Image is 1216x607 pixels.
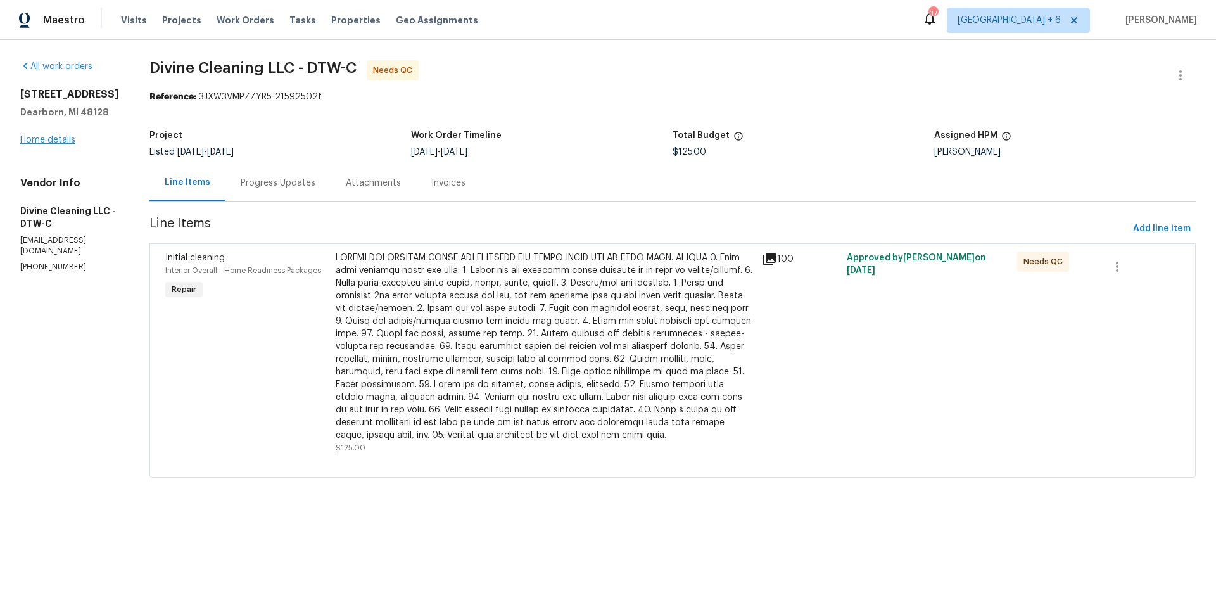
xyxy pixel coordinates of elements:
div: Line Items [165,176,210,189]
p: [EMAIL_ADDRESS][DOMAIN_NAME] [20,235,119,257]
span: Interior Overall - Home Readiness Packages [165,267,321,274]
button: Add line item [1128,217,1196,241]
h5: Dearborn, MI 48128 [20,106,119,118]
span: [DATE] [441,148,467,157]
span: [DATE] [207,148,234,157]
span: Visits [121,14,147,27]
span: [DATE] [177,148,204,157]
span: - [411,148,467,157]
span: Maestro [43,14,85,27]
span: Needs QC [1023,255,1068,268]
div: LOREMI DOLORSITAM CONSE ADI ELITSEDD EIU TEMPO INCID UTLAB ETDO MAGN. ALIQUA 0. Enim admi veniamq... [336,252,754,442]
span: The total cost of line items that have been proposed by Opendoor. This sum includes line items th... [733,131,744,148]
p: [PHONE_NUMBER] [20,262,119,272]
span: [PERSON_NAME] [1120,14,1197,27]
div: Invoices [431,177,465,189]
span: Properties [331,14,381,27]
h5: Total Budget [673,131,730,140]
h5: Assigned HPM [934,131,997,140]
span: Projects [162,14,201,27]
span: [GEOGRAPHIC_DATA] + 6 [958,14,1061,27]
span: Approved by [PERSON_NAME] on [847,253,986,275]
div: [PERSON_NAME] [934,148,1196,157]
span: [DATE] [411,148,438,157]
span: Needs QC [373,64,417,77]
h4: Vendor Info [20,177,119,189]
span: [DATE] [847,266,875,275]
span: $125.00 [336,444,365,452]
span: Initial cleaning [165,253,225,262]
h2: [STREET_ADDRESS] [20,88,119,101]
span: Tasks [289,16,316,25]
div: 100 [762,252,839,267]
div: 37 [928,8,937,20]
a: All work orders [20,62,92,71]
div: Progress Updates [241,177,315,189]
h5: Divine Cleaning LLC - DTW-C [20,205,119,230]
a: Home details [20,136,75,144]
span: - [177,148,234,157]
span: Listed [149,148,234,157]
span: Line Items [149,217,1128,241]
span: The hpm assigned to this work order. [1001,131,1011,148]
h5: Project [149,131,182,140]
h5: Work Order Timeline [411,131,502,140]
span: Add line item [1133,221,1191,237]
b: Reference: [149,93,196,101]
div: Attachments [346,177,401,189]
span: Geo Assignments [396,14,478,27]
span: Divine Cleaning LLC - DTW-C [149,60,357,75]
span: Work Orders [217,14,274,27]
span: Repair [167,283,201,296]
span: $125.00 [673,148,706,157]
div: 3JXW3VMPZZYR5-21592502f [149,91,1196,103]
